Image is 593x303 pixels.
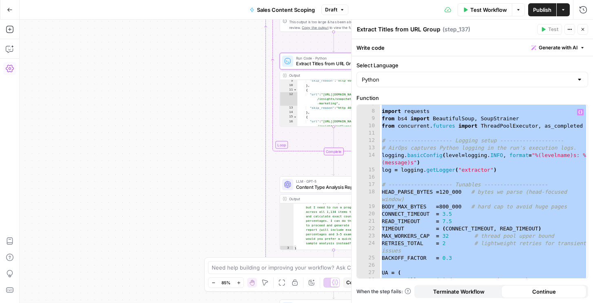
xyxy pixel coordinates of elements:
span: LLM · GPT-5 [296,179,365,184]
div: Complete [324,148,344,155]
button: Copy [343,277,362,288]
span: Test Workflow [470,6,507,14]
button: Sales Content Scoping [245,3,320,16]
g: Edge from step_136 to step_137 [332,32,334,52]
span: Extract Titles from URL Group [296,60,365,67]
span: Generate with AI [539,44,578,51]
a: When the step fails: [356,288,411,295]
div: Write code [352,39,593,56]
g: Edge from step_90-iteration-end to step_98 [332,279,334,299]
div: 14 [357,152,380,166]
div: 19 [357,203,380,210]
span: Sales Content Scoping [257,6,315,14]
button: Draft [321,4,348,15]
div: 21 [357,218,380,225]
div: 3 [280,246,293,250]
div: 20 [357,210,380,218]
span: Copy [346,279,358,286]
g: Edge from step_136-iteration-end to step_134 [332,155,334,176]
div: 24 [357,240,380,254]
textarea: Extract Titles from URL Group [357,25,440,33]
div: This output is too large & has been abbreviated for review. to view the full content. [289,19,385,30]
div: 11 [357,130,380,137]
div: Output [289,73,369,78]
span: Draft [325,6,337,13]
div: Output [289,196,369,202]
div: 16 [280,119,297,128]
div: 10 [357,122,380,130]
div: 27 [357,269,380,276]
span: 85% [221,279,230,286]
div: Run Code · PythonExtract Titles from URL GroupStep 137Output "skip_reason":"http 403" }, { "url":... [280,53,388,127]
div: 26 [357,262,380,269]
div: 2 [280,196,293,246]
span: Toggle code folding, rows 11 through 14 [293,88,297,92]
div: LLM · GPT-5Content Type Analysis ReportStep 134Output Content Type Analysis JSON you requested, b... [280,176,388,250]
div: 23 [357,232,380,240]
button: Test [537,24,562,35]
div: 22 [357,225,380,232]
div: 9 [280,79,297,83]
span: Toggle code folding, rows 15 through 18 [293,115,297,119]
div: 17 [357,181,380,188]
label: Select Language [356,61,588,69]
button: Publish [528,3,556,16]
div: 28 [357,276,380,284]
input: Python [362,75,573,84]
span: Copy the output [302,25,328,29]
div: 16 [357,174,380,181]
span: ( step_137 ) [443,25,470,33]
div: 15 [280,115,297,119]
div: 8 [357,108,380,115]
div: 10 [280,83,297,88]
div: 12 [357,137,380,144]
div: 13 [357,144,380,152]
div: 11 [280,88,297,92]
span: Terminate Workflow [433,288,485,296]
button: Test Workflow [458,3,512,16]
div: 14 [280,110,297,115]
span: Run Code · Python [296,55,365,61]
div: 13 [280,106,297,110]
span: Test [548,26,558,33]
button: Generate with AI [528,42,588,53]
div: 12 [280,92,297,106]
div: 9 [357,115,380,122]
label: Function [356,94,588,102]
div: 18 [357,188,380,203]
span: Continue [532,288,556,296]
span: Publish [533,6,551,14]
div: 25 [357,254,380,262]
button: Terminate Workflow [416,285,501,298]
span: Content Type Analysis Report [296,184,365,190]
div: 15 [357,166,380,174]
div: Complete [280,148,388,155]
